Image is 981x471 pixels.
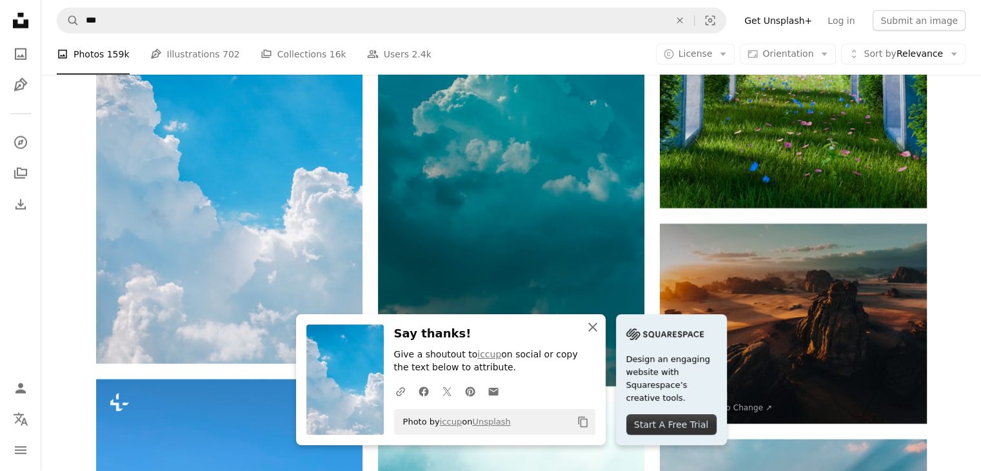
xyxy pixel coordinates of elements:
[223,47,240,61] span: 702
[699,403,772,412] a: Made to Change ↗
[8,72,34,98] a: Illustrations
[679,48,713,59] span: License
[626,353,717,405] span: Design an engaging website with Squarespace’s creative tools.
[96,8,362,363] img: white clouds and blue sky during daytime
[57,8,79,33] button: Search Unsplash
[8,192,34,217] a: Download History
[435,378,459,404] a: Share on Twitter
[8,130,34,155] a: Explore
[8,406,34,432] button: Language
[656,44,735,65] button: License
[367,34,431,75] a: Users 2.4k
[96,180,362,192] a: white clouds and blue sky during daytime
[8,437,34,463] button: Menu
[626,325,704,344] img: file-1705255347840-230a6ab5bca9image
[660,224,926,423] img: an aerial view of a desert at sunset
[864,48,896,59] span: Sort by
[378,181,644,192] a: aerial photography of cloudy sky
[330,47,346,61] span: 16k
[695,8,726,33] button: Visual search
[482,378,505,404] a: Share over email
[57,8,726,34] form: Find visuals sitewide
[8,8,34,36] a: Home — Unsplash
[8,376,34,401] a: Log in / Sign up
[440,417,462,426] a: iccup
[864,48,943,61] span: Relevance
[8,161,34,186] a: Collections
[261,34,346,75] a: Collections 16k
[150,34,240,75] a: Illustrations 702
[412,378,435,404] a: Share on Facebook
[626,414,717,435] div: Start A Free Trial
[477,349,501,359] a: iccup
[820,10,862,31] a: Log in
[737,10,820,31] a: Get Unsplash+
[411,47,431,61] span: 2.4k
[762,48,813,59] span: Orientation
[616,314,727,445] a: Design an engaging website with Squarespace’s creative tools.Start A Free Trial
[394,348,595,374] p: Give a shoutout to on social or copy the text below to attribute.
[572,411,594,433] button: Copy to clipboard
[397,412,511,432] span: Photo by on
[740,44,836,65] button: Orientation
[472,417,510,426] a: Unsplash
[394,325,595,343] h3: Say thanks!
[699,390,772,403] a: NEOM
[8,41,34,67] a: Photos
[660,317,926,329] a: an aerial view of a desert at sunset
[459,378,482,404] a: Share on Pinterest
[873,10,966,31] button: Submit an image
[666,8,694,33] button: Clear
[841,44,966,65] button: Sort byRelevance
